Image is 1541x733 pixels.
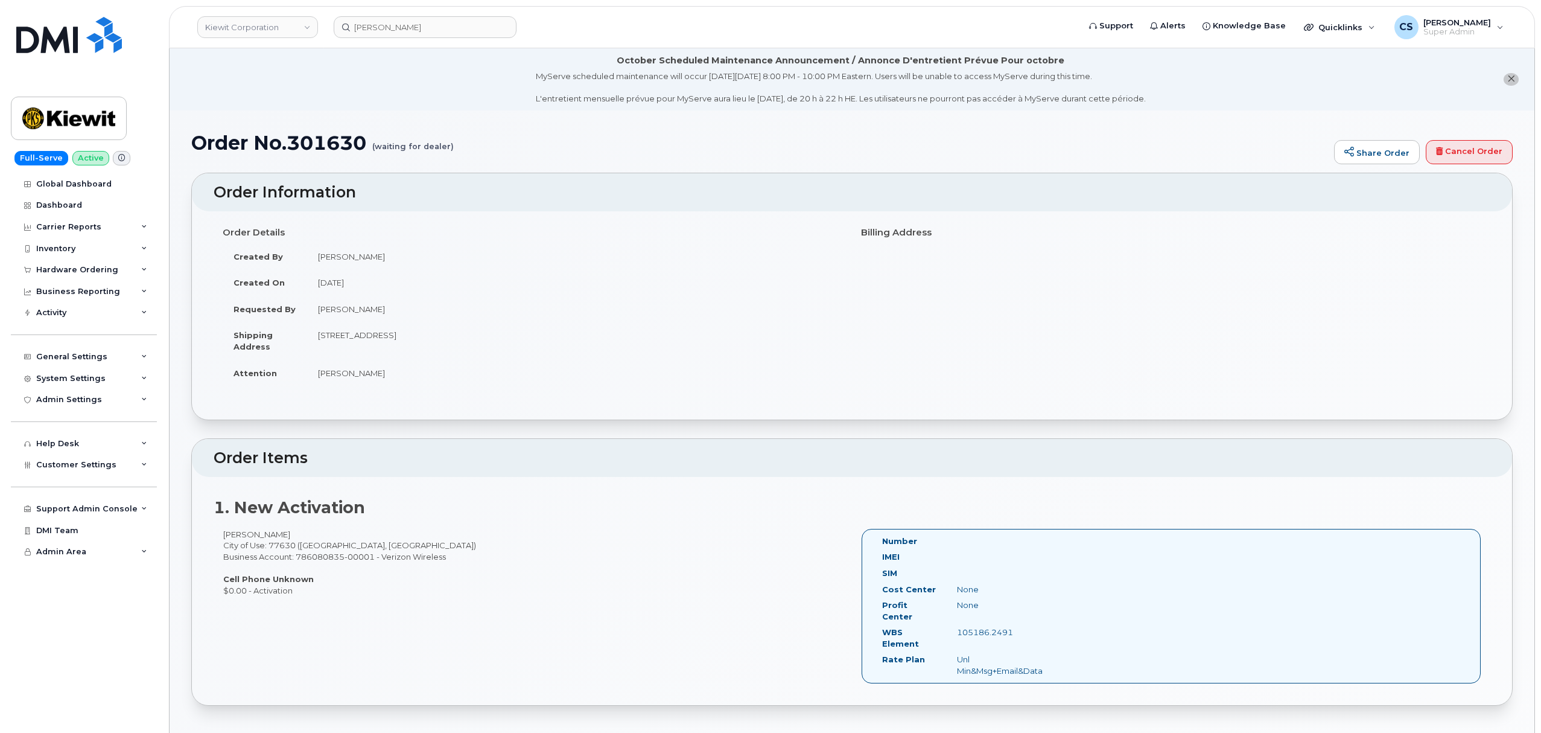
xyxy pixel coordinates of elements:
div: [PERSON_NAME] City of Use: 77630 ([GEOGRAPHIC_DATA], [GEOGRAPHIC_DATA]) Business Account: 7860808... [214,529,852,596]
small: (waiting for dealer) [372,132,454,151]
h2: Order Information [214,184,1490,201]
td: [DATE] [307,269,843,296]
div: MyServe scheduled maintenance will occur [DATE][DATE] 8:00 PM - 10:00 PM Eastern. Users will be u... [536,71,1146,104]
div: None [948,584,1052,595]
button: close notification [1504,73,1519,86]
h1: Order No.301630 [191,132,1328,153]
a: Share Order [1334,140,1420,164]
div: 105186.2491 [948,627,1052,638]
label: Number [882,536,917,547]
h4: Order Details [223,228,843,238]
td: [STREET_ADDRESS] [307,322,843,359]
strong: Shipping Address [234,330,273,351]
td: [PERSON_NAME] [307,296,843,322]
div: Unl Min&Msg+Email&Data [948,654,1052,676]
td: [PERSON_NAME] [307,243,843,270]
strong: 1. New Activation [214,498,365,517]
strong: Created On [234,278,285,287]
label: SIM [882,568,897,579]
h4: Billing Address [861,228,1481,238]
label: IMEI [882,551,900,563]
strong: Cell Phone Unknown [223,574,314,584]
div: None [948,600,1052,611]
strong: Requested By [234,304,296,314]
label: Rate Plan [882,654,925,665]
iframe: Messenger Launcher [1489,680,1532,724]
td: [PERSON_NAME] [307,360,843,386]
label: WBS Element [882,627,939,649]
label: Cost Center [882,584,936,595]
strong: Created By [234,252,283,261]
a: Cancel Order [1426,140,1513,164]
strong: Attention [234,368,277,378]
label: Profit Center [882,600,939,622]
div: October Scheduled Maintenance Announcement / Annonce D'entretient Prévue Pour octobre [617,54,1064,67]
h2: Order Items [214,450,1490,467]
